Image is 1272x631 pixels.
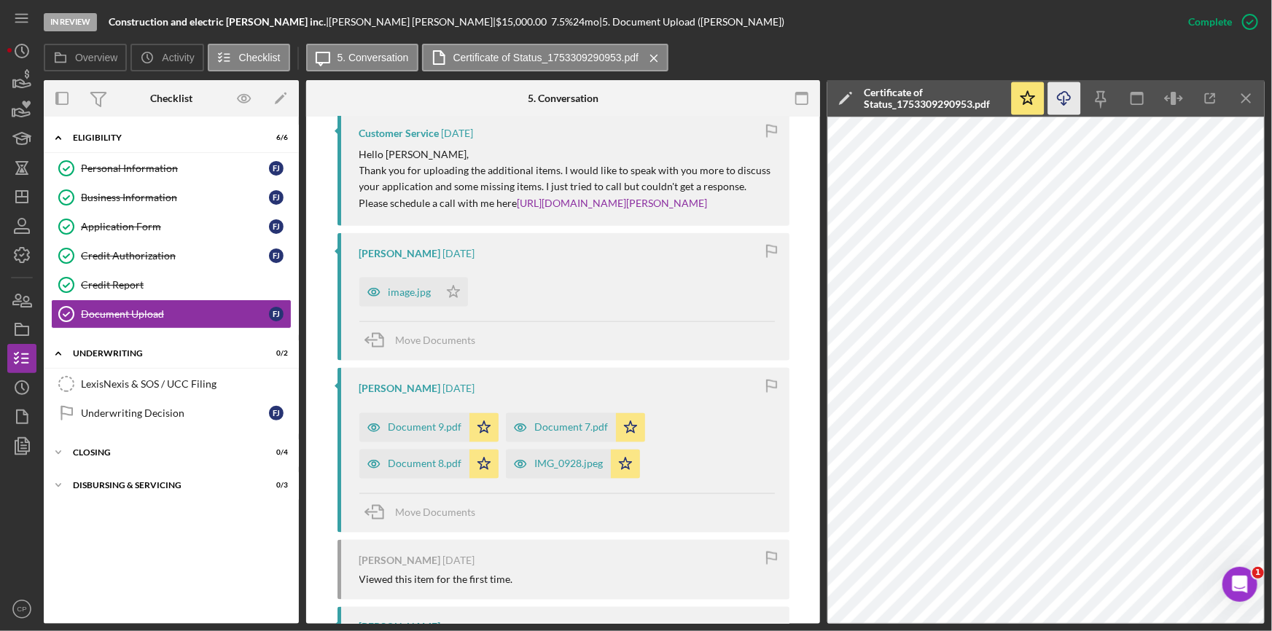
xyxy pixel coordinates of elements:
time: 2025-07-23 21:52 [442,128,474,139]
div: F J [269,219,284,234]
label: Overview [75,52,117,63]
div: 7.5 % [551,16,573,28]
div: 24 mo [573,16,599,28]
div: F J [269,190,284,205]
p: Thank you for uploading the additional items. I would like to speak with you more to discuss your... [359,162,775,211]
div: 0 / 4 [262,448,288,457]
div: In Review [44,13,97,31]
a: Application FormFJ [51,212,292,241]
time: 2025-07-22 17:45 [443,383,475,394]
div: Credit Authorization [81,250,269,262]
text: CP [17,605,26,614]
button: 5. Conversation [306,44,418,71]
div: F J [269,406,284,420]
a: Business InformationFJ [51,183,292,212]
div: [PERSON_NAME] [359,248,441,259]
div: Credit Report [81,279,291,291]
button: CP [7,595,36,624]
button: Document 9.pdf [359,413,499,442]
div: [PERSON_NAME] [359,554,441,566]
a: Underwriting DecisionFJ [51,399,292,428]
div: IMG_0928.jpeg [535,458,604,469]
div: Underwriting Decision [81,407,269,419]
b: Construction and electric [PERSON_NAME] inc. [109,15,326,28]
div: F J [269,161,284,176]
a: Document UploadFJ [51,299,292,329]
button: Document 8.pdf [359,450,499,479]
button: Move Documents [359,322,491,358]
label: 5. Conversation [337,52,409,63]
div: Disbursing & Servicing [73,481,251,490]
div: Application Form [81,221,269,232]
div: Certificate of Status_1753309290953.pdf [864,87,1002,110]
button: Certificate of Status_1753309290953.pdf [422,44,669,71]
div: $15,000.00 [496,16,551,28]
div: Business Information [81,192,269,203]
span: 1 [1252,567,1264,579]
div: Document 9.pdf [389,421,462,433]
div: Viewed this item for the first time. [359,573,513,585]
div: Eligibility [73,133,251,142]
div: [PERSON_NAME] [359,383,441,394]
div: Document Upload [81,308,269,320]
div: 5. Conversation [528,93,598,104]
div: Complete [1188,7,1232,36]
time: 2025-07-22 17:38 [443,554,475,566]
div: F J [269,307,284,321]
div: Customer Service [359,128,440,139]
button: Overview [44,44,127,71]
div: 0 / 3 [262,481,288,490]
p: Hello [PERSON_NAME], [359,146,775,162]
button: Complete [1174,7,1265,36]
button: Checklist [208,44,290,71]
button: Document 7.pdf [506,413,645,442]
label: Activity [162,52,194,63]
div: 6 / 6 [262,133,288,142]
div: Document 8.pdf [389,458,462,469]
div: LexisNexis & SOS / UCC Filing [81,378,291,390]
div: 0 / 2 [262,349,288,358]
div: F J [269,248,284,263]
div: [PERSON_NAME] [PERSON_NAME] | [329,16,496,28]
time: 2025-07-22 17:51 [443,248,475,259]
a: Credit Report [51,270,292,299]
div: Closing [73,448,251,457]
a: LexisNexis & SOS / UCC Filing [51,369,292,399]
iframe: Intercom live chat [1222,567,1257,602]
div: Personal Information [81,162,269,174]
div: Checklist [150,93,192,104]
label: Checklist [239,52,281,63]
span: Move Documents [396,334,476,346]
a: [URL][DOMAIN_NAME][PERSON_NAME] [518,197,708,209]
a: Personal InformationFJ [51,154,292,183]
div: image.jpg [389,286,432,298]
a: Credit AuthorizationFJ [51,241,292,270]
label: Certificate of Status_1753309290953.pdf [453,52,639,63]
button: image.jpg [359,278,468,307]
div: Underwriting [73,349,251,358]
span: Move Documents [396,506,476,518]
div: | [109,16,329,28]
button: IMG_0928.jpeg [506,450,640,479]
div: Document 7.pdf [535,421,609,433]
button: Activity [130,44,203,71]
button: Move Documents [359,494,491,530]
div: | 5. Document Upload ([PERSON_NAME]) [599,16,784,28]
